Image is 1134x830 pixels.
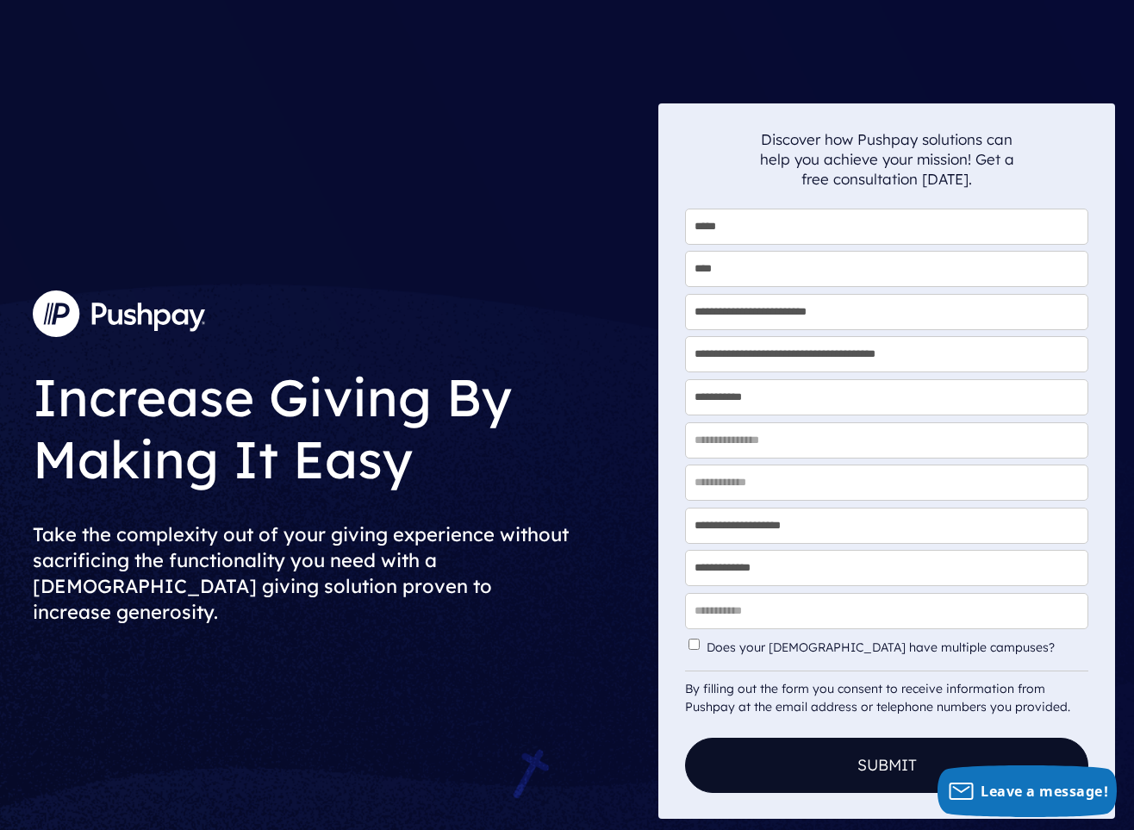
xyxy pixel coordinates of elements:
[685,671,1088,716] div: By filling out the form you consent to receive information from Pushpay at the email address or t...
[33,508,645,639] h2: Take the complexity out of your giving experience without sacrificing the functionality you need ...
[759,129,1014,189] p: Discover how Pushpay solutions can help you achieve your mission! Get a free consultation [DATE].
[707,640,1085,655] label: Does your [DEMOGRAPHIC_DATA] have multiple campuses?
[938,765,1117,817] button: Leave a message!
[981,782,1108,801] span: Leave a message!
[33,353,645,495] h1: Increase Giving By Making It Easy
[685,738,1088,793] button: Submit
